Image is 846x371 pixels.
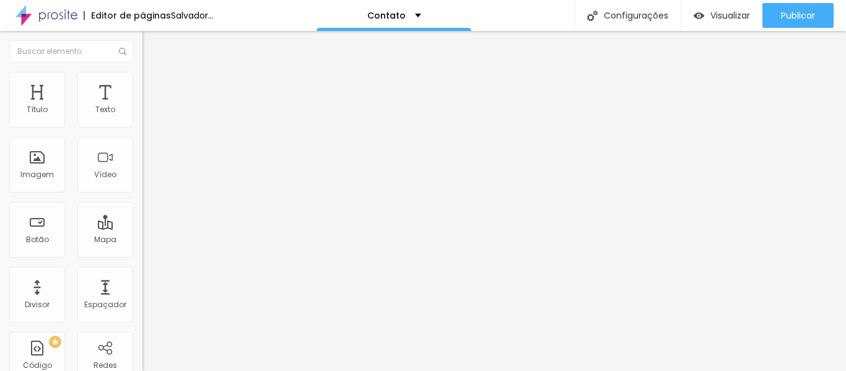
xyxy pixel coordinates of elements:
[119,48,126,55] img: Ícone
[27,104,48,115] font: Título
[20,169,54,180] font: Imagem
[25,299,50,310] font: Divisor
[84,299,126,310] font: Espaçador
[91,9,171,22] font: Editor de páginas
[681,3,762,28] button: Visualizar
[94,234,116,245] font: Mapa
[604,9,668,22] font: Configurações
[710,9,750,22] font: Visualizar
[26,234,49,245] font: Botão
[367,9,406,22] font: Contato
[9,40,133,63] input: Buscar elemento
[587,11,598,21] img: Ícone
[142,31,846,371] iframe: Editor
[95,104,115,115] font: Texto
[694,11,704,21] img: view-1.svg
[762,3,834,28] button: Publicar
[171,9,214,22] font: Salvador...
[781,9,815,22] font: Publicar
[94,169,116,180] font: Vídeo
